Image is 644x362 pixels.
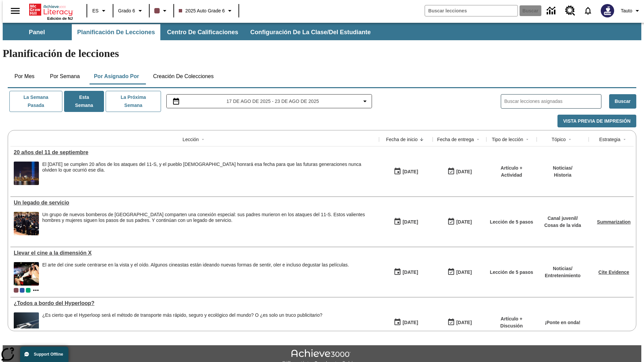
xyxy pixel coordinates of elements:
a: Llevar el cine a la dimensión X, Lecciones [14,250,376,256]
button: El color de la clase es café oscuro. Cambiar el color de la clase. [152,5,171,17]
button: Planificación de lecciones [72,24,160,40]
button: Buscar [609,94,636,109]
a: Centro de recursos, Se abrirá en una pestaña nueva. [561,2,579,20]
input: Buscar campo [425,5,518,16]
button: Creación de colecciones [148,68,219,84]
a: Centro de información [543,2,561,20]
div: Un legado de servicio [14,200,376,206]
span: 2025 Auto Grade 4 [26,288,31,293]
p: Noticias / [545,265,581,272]
div: El 11 de septiembre de 2021 se cumplen 20 años de los ataques del 11-S, y el pueblo estadounidens... [42,162,376,185]
svg: Collapse Date Range Filter [361,97,369,105]
button: 08/18/25: Primer día en que estuvo disponible la lección [391,266,420,279]
p: Lección de 5 pasos [490,219,533,226]
p: Canal juvenil / [544,215,581,222]
button: Sort [566,135,574,143]
div: [DATE] [456,318,472,327]
button: Mostrar más clases [32,286,40,294]
div: Un grupo de nuevos bomberos de Nueva York comparten una conexión especial: sus padres murieron en... [42,212,376,235]
button: Configuración de la clase/del estudiante [245,24,376,40]
div: Portada [29,2,73,20]
div: Tipo de lección [492,136,523,143]
div: [DATE] [456,168,472,176]
div: ¿Todos a bordo del Hyperloop? [14,300,376,306]
img: una fotografía de la ceremonia de graduación de la promoción de 2019 del Departamento de Bomberos... [14,212,39,235]
button: 07/21/25: Primer día en que estuvo disponible la lección [391,316,420,329]
span: Support Offline [34,352,63,357]
p: ¡Ponte en onda! [545,319,581,326]
h1: Planificación de lecciones [3,47,641,60]
div: ¿Es cierto que el Hyperloop será el método de transporte más rápido, seguro y ecológico del mundo... [42,312,322,318]
button: Por semana [45,68,85,84]
span: Tauto [621,7,632,14]
div: Un grupo de nuevos bomberos de [GEOGRAPHIC_DATA] comparten una conexión especial: sus padres muri... [42,212,376,223]
div: Tópico [551,136,566,143]
a: Cite Evidence [598,269,629,275]
div: ¿Es cierto que el Hyperloop será el método de transporte más rápido, seguro y ecológico del mundo... [42,312,322,336]
div: [DATE] [402,268,418,277]
a: 20 años del 11 de septiembre, Lecciones [14,149,376,156]
span: Grado 6 [118,7,135,14]
button: Grado: Grado 6, Elige un grado [115,5,147,17]
img: Representación artística del vehículo Hyperloop TT entrando en un túnel [14,312,39,336]
button: 08/19/25: Último día en que podrá accederse la lección [445,216,474,228]
button: Escoja un nuevo avatar [597,2,618,19]
button: Por asignado por [89,68,145,84]
button: Centro de calificaciones [162,24,244,40]
a: Notificaciones [579,2,597,19]
div: [DATE] [456,268,472,277]
img: El panel situado frente a los asientos rocía con agua nebulizada al feliz público en un cine equi... [14,262,39,286]
button: 08/24/25: Último día en que podrá accederse la lección [445,266,474,279]
button: Panel [3,24,70,40]
button: 08/19/25: Primer día en que estuvo disponible la lección [391,216,420,228]
div: Llevar el cine a la dimensión X [14,250,376,256]
button: Vista previa de impresión [557,115,636,128]
button: Sort [418,135,426,143]
p: Artículo + Discusión [490,315,533,329]
span: 17 de ago de 2025 - 23 de ago de 2025 [226,98,319,105]
button: Seleccione el intervalo de fechas opción del menú [169,97,369,105]
button: Clase: 2025 Auto Grade 6, Selecciona una clase [176,5,237,17]
div: Fecha de entrega [437,136,474,143]
p: Lección de 5 pasos [490,269,533,276]
p: Artículo + Actividad [490,165,533,179]
div: Fecha de inicio [386,136,418,143]
button: Support Offline [20,347,68,362]
input: Buscar lecciones asignadas [504,97,601,106]
p: Cosas de la vida [544,222,581,229]
button: Sort [621,135,629,143]
button: Por mes [8,68,41,84]
span: ES [92,7,99,14]
p: Historia [553,172,572,179]
img: Avatar [601,4,614,17]
p: Entretenimiento [545,272,581,279]
a: ¿Todos a bordo del Hyperloop?, Lecciones [14,300,376,306]
button: Sort [474,135,482,143]
div: El arte del cine suele centrarse en la vista y el oído. Algunos cineastas están ideando nuevas fo... [42,262,349,286]
button: La próxima semana [106,91,161,112]
div: Lección [182,136,199,143]
button: Lenguaje: ES, Selecciona un idioma [89,5,111,17]
button: Sort [523,135,531,143]
div: [DATE] [456,218,472,226]
span: Edición de NJ [47,16,73,20]
div: 20 años del 11 de septiembre [14,149,376,156]
div: Estrategia [599,136,620,143]
a: Summarization [597,219,631,225]
img: Tributo con luces en la ciudad de Nueva York desde el Parque Estatal Liberty (Nueva Jersey) [14,162,39,185]
div: Subbarra de navegación [3,24,377,40]
div: El [DATE] se cumplen 20 años de los ataques del 11-S, y el pueblo [DEMOGRAPHIC_DATA] honrará esa ... [42,162,376,173]
span: 2025 Auto Grade 6 [179,7,225,14]
div: Subbarra de navegación [3,23,641,40]
div: Clase actual [14,288,18,293]
div: [DATE] [402,318,418,327]
button: Perfil/Configuración [618,5,644,17]
p: Noticias / [553,165,572,172]
div: OL 2025 Auto Grade 7 [20,288,24,293]
button: Sort [199,135,207,143]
